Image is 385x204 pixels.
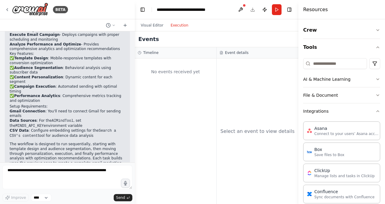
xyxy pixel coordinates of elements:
li: : Configure embedding settings for the tool for audience data analysis [10,128,125,138]
strong: Gmail Connection [10,109,45,113]
h2: Setup Requirements: [10,104,125,109]
h2: Events [138,35,159,43]
strong: CSV Data [10,128,29,133]
button: Integrations [303,103,380,119]
button: File & Document [303,87,380,103]
button: Improve [2,194,29,202]
span: Improve [11,195,26,200]
img: Box [307,149,312,154]
h3: Event details [225,50,248,55]
p: Connect to your users’ Asana accounts [314,131,380,136]
strong: Execute Email Campaign [10,33,60,37]
li: - Deploys campaigns with proper scheduling and monitoring [10,33,125,42]
div: BETA [53,6,68,13]
li: : For the , set the environment variable [10,118,125,128]
li: : You'll need to connect Gmail for sending emails [10,109,125,118]
div: Select an event to view details [220,128,295,135]
p: The workflow is designed to run sequentially, starting with template design and audience segmenta... [10,142,125,170]
div: ClickUp [314,168,375,174]
img: Confluence [307,192,312,196]
p: Save files to Box [314,152,344,157]
button: Hide right sidebar [285,5,294,14]
button: AI & Machine Learning [303,71,380,87]
img: ClickUp [307,171,312,175]
code: MINDS_API_KEY [16,124,44,128]
button: Visual Editor [137,22,167,29]
p: Sync documents with Confluence [314,195,374,199]
button: Execution [167,22,192,29]
p: Manage lists and tasks in ClickUp [314,174,375,178]
code: AIMindTool [52,119,73,123]
img: Asana [307,128,312,133]
nav: breadcrumb [157,7,224,13]
img: Logo [12,3,48,16]
div: No events received yet [138,61,213,82]
strong: Data Sources [10,118,37,123]
h4: Resources [303,6,328,13]
p: ✅ : Mobile-responsive templates with conversion optimization ✅ : Behavioral analysis using subscr... [10,56,125,103]
strong: Performance Analytics [14,94,60,98]
strong: Campaign Execution [14,84,56,89]
button: Switch to previous chat [103,22,118,29]
button: Send [114,194,132,201]
button: Crew [303,22,380,39]
h2: Key Features: [10,52,125,56]
div: Confluence [314,189,374,195]
code: Search a CSV's content [10,129,116,138]
button: Tools [303,39,380,56]
strong: Template Design [14,56,48,60]
button: Hide left sidebar [138,5,147,14]
li: - Provides comprehensive analytics and optimization recommendations [10,42,125,52]
h3: Timeline [143,50,159,55]
div: Asana [314,125,380,131]
strong: Audience Segmentation [14,66,63,70]
strong: Analyze Performance and Optimize [10,42,81,46]
strong: Content Personalization [14,75,63,79]
button: Click to speak your automation idea [121,179,130,188]
button: Start a new chat [120,22,130,29]
div: Box [314,146,344,152]
span: Send [116,195,125,200]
